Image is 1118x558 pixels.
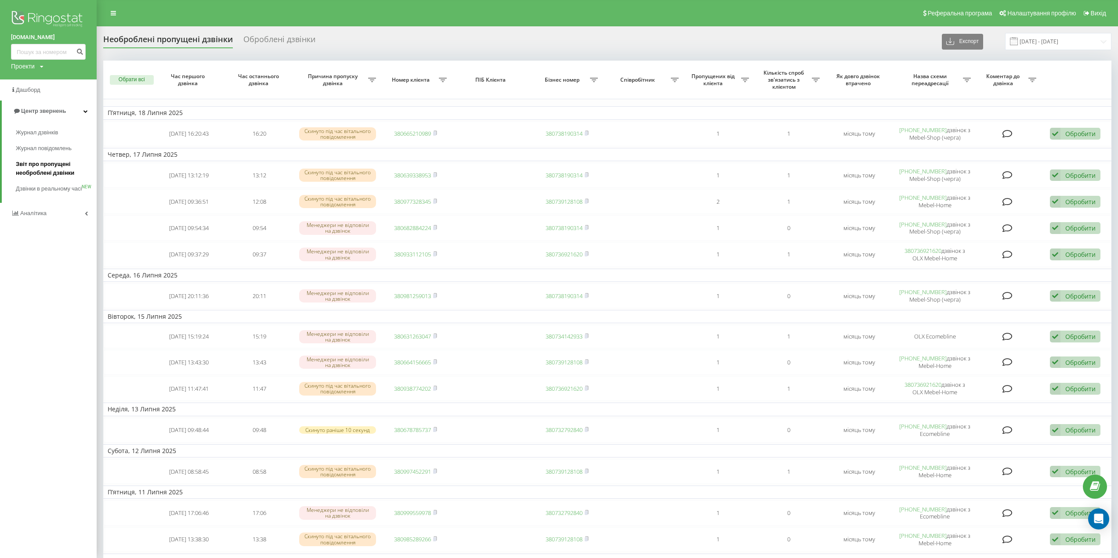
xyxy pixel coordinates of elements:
td: місяць тому [824,376,895,401]
div: Скинуто раніше 10 секунд [299,426,376,434]
td: 1 [753,189,824,214]
div: Менеджери не відповіли на дзвінок [299,506,376,519]
a: 380738190314 [546,224,583,232]
div: Обробити [1065,224,1096,232]
a: 380732792840 [546,509,583,517]
div: Необроблені пропущені дзвінки [103,35,233,48]
a: 380997452291 [394,468,431,475]
td: [DATE] 11:47:41 [154,376,224,401]
td: 15:19 [224,325,295,348]
td: 0 [753,284,824,308]
button: Експорт [942,34,983,50]
div: Скинуто під час вітального повідомлення [299,195,376,208]
td: 1 [753,376,824,401]
div: Обробити [1065,468,1096,476]
td: дзвінок з Mebel-Shop (черга) [894,216,975,240]
div: Менеджери не відповіли на дзвінок [299,330,376,343]
input: Пошук за номером [11,44,86,60]
span: Дзвінки в реальному часі [16,184,82,193]
div: Скинуто під час вітального повідомлення [299,533,376,546]
td: 16:20 [224,122,295,146]
a: 380736921620 [546,250,583,258]
td: місяць тому [824,216,895,240]
td: 1 [683,500,754,525]
a: 380664156665 [394,358,431,366]
a: 380734142933 [546,332,583,340]
span: Дашборд [16,86,40,93]
td: 1 [753,459,824,484]
td: 20:11 [224,284,295,308]
td: дзвінок з Mebel-Shop (черга) [894,122,975,146]
div: Скинуто під час вітального повідомлення [299,169,376,182]
div: Обробити [1065,385,1096,393]
td: місяць тому [824,325,895,348]
td: 1 [683,242,754,267]
td: місяць тому [824,350,895,374]
a: [PHONE_NUMBER] [899,288,947,296]
td: Неділя, 13 Липня 2025 [103,403,1111,416]
td: 1 [683,325,754,348]
div: Open Intercom Messenger [1088,508,1109,529]
td: [DATE] 09:37:29 [154,242,224,267]
a: [PHONE_NUMBER] [899,194,947,202]
td: [DATE] 13:43:30 [154,350,224,374]
span: Налаштування профілю [1007,10,1076,17]
td: місяць тому [824,527,895,552]
td: 09:48 [224,418,295,443]
span: ПІБ Клієнта [459,76,524,83]
div: Менеджери не відповіли на дзвінок [299,221,376,234]
td: місяць тому [824,418,895,443]
a: 380977328345 [394,198,431,205]
span: Час останнього дзвінка [232,73,287,86]
td: 1 [753,242,824,267]
a: 380639338953 [394,171,431,179]
td: 17:06 [224,500,295,525]
a: 380732792840 [546,426,583,434]
div: Обробити [1065,130,1096,138]
td: місяць тому [824,284,895,308]
span: Час першого дзвінка [161,73,217,86]
td: [DATE] 09:54:34 [154,216,224,240]
div: Обробити [1065,250,1096,259]
img: Ringostat logo [11,9,86,31]
td: дзвінок з Ecomebline [894,418,975,443]
a: 380678785737 [394,426,431,434]
a: 380933112105 [394,250,431,258]
div: Обробити [1065,535,1096,544]
td: 13:38 [224,527,295,552]
td: 1 [753,325,824,348]
a: 380739128108 [546,535,583,543]
div: Скинуто під час вітального повідомлення [299,382,376,395]
a: [PHONE_NUMBER] [899,532,947,540]
span: Аналiтика [20,210,47,216]
a: 380738190314 [546,292,583,300]
a: [PHONE_NUMBER] [899,505,947,513]
td: 13:12 [224,163,295,187]
td: 0 [753,500,824,525]
td: 1 [683,376,754,401]
td: 2 [683,189,754,214]
span: Коментар до дзвінка [980,73,1028,86]
span: Звіт про пропущені необроблені дзвінки [16,160,92,177]
td: місяць тому [824,122,895,146]
td: 08:58 [224,459,295,484]
td: [DATE] 13:38:30 [154,527,224,552]
td: дзвінок з Ecomebline [894,500,975,525]
td: 1 [683,284,754,308]
a: Журнал дзвінків [16,125,97,140]
td: 1 [683,163,754,187]
td: 09:54 [224,216,295,240]
span: Номер клієнта [385,76,439,83]
td: Середа, 16 Липня 2025 [103,269,1111,282]
td: 12:08 [224,189,295,214]
td: П’ятниця, 11 Липня 2025 [103,486,1111,499]
a: 380738190314 [546,171,583,179]
a: [PHONE_NUMBER] [899,422,947,430]
div: Обробити [1065,292,1096,300]
span: Співробітник [607,76,671,83]
a: 380739128108 [546,468,583,475]
span: Кількість спроб зв'язатись з клієнтом [758,69,812,90]
a: 380738190314 [546,130,583,137]
a: Дзвінки в реальному часіNEW [16,181,97,197]
td: [DATE] 17:06:46 [154,500,224,525]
